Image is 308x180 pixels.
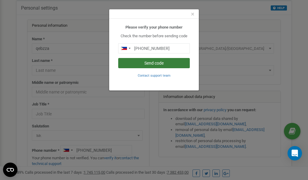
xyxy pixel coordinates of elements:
button: Open CMP widget [3,163,17,177]
button: Close [191,11,194,17]
a: Contact support team [138,73,171,78]
p: Check the number before sending code [118,33,190,39]
button: Send code [118,58,190,68]
div: Open Intercom Messenger [288,146,302,160]
small: Contact support team [138,74,171,78]
div: Telephone country code [119,44,132,53]
input: 0905 123 4567 [118,43,190,53]
b: Please verify your phone number [125,25,183,29]
span: × [191,11,194,18]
